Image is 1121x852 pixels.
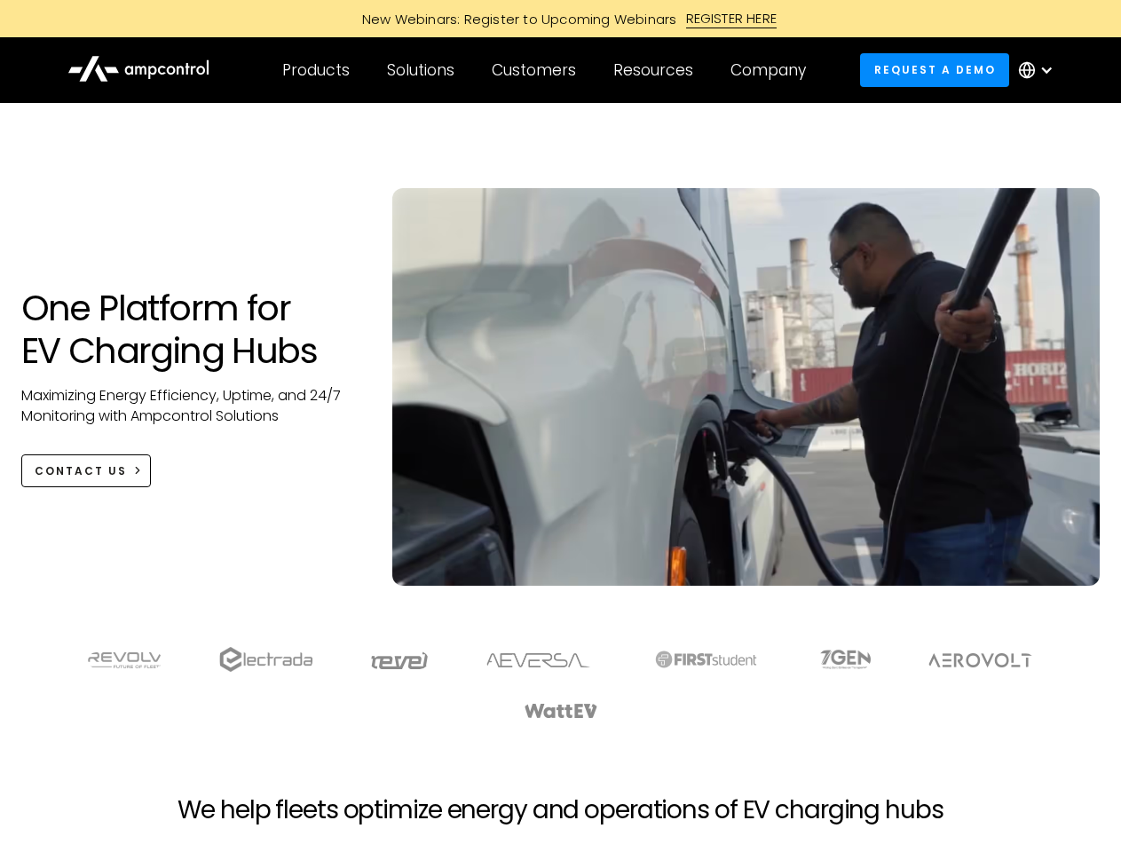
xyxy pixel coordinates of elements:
[219,647,312,672] img: electrada logo
[524,704,598,718] img: WattEV logo
[344,10,686,28] div: New Webinars: Register to Upcoming Webinars
[387,60,454,80] div: Solutions
[860,53,1009,86] a: Request a demo
[35,463,127,479] div: CONTACT US
[613,60,693,80] div: Resources
[282,60,350,80] div: Products
[178,795,943,825] h2: We help fleets optimize energy and operations of EV charging hubs
[730,60,806,80] div: Company
[162,9,960,28] a: New Webinars: Register to Upcoming WebinarsREGISTER HERE
[21,287,358,372] h1: One Platform for EV Charging Hubs
[492,60,576,80] div: Customers
[21,454,152,487] a: CONTACT US
[928,653,1033,667] img: Aerovolt Logo
[21,386,358,426] p: Maximizing Energy Efficiency, Uptime, and 24/7 Monitoring with Ampcontrol Solutions
[686,9,778,28] div: REGISTER HERE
